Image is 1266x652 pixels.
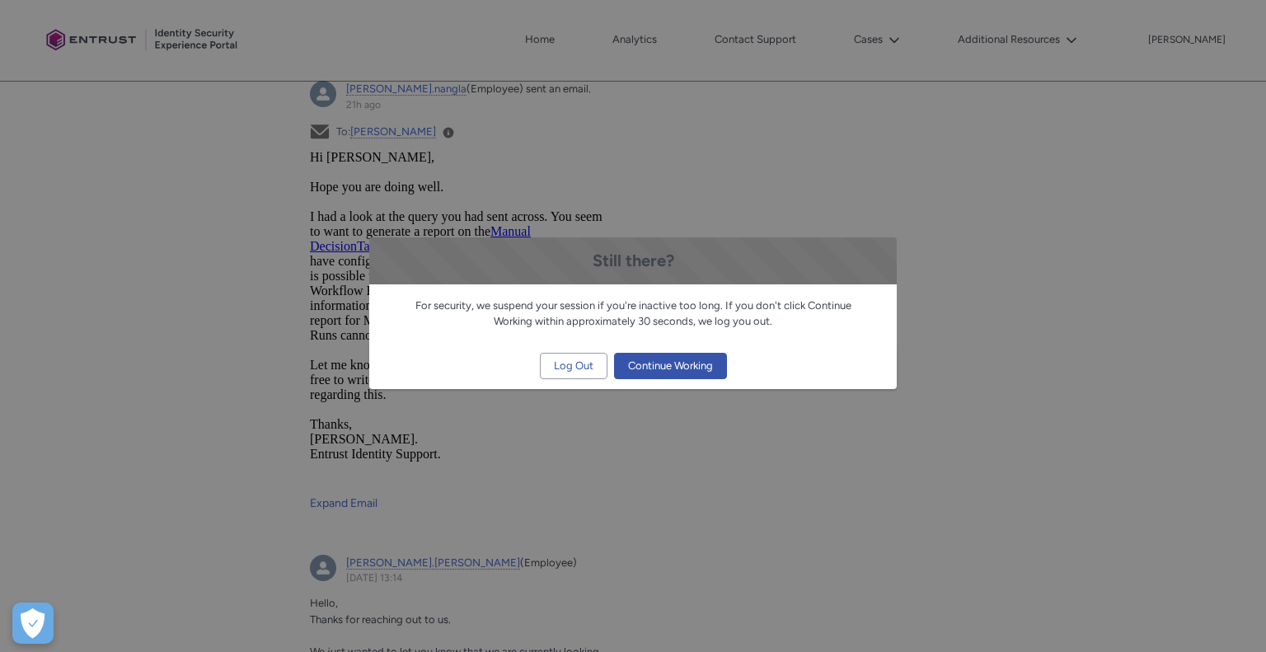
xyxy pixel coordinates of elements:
[628,354,713,378] span: Continue Working
[540,353,607,379] button: Log Out
[12,603,54,644] button: Open Preferences
[47,89,72,103] a: Task
[12,603,54,644] div: Cookie Preferences
[614,353,727,379] button: Continue Working
[415,299,851,328] span: For security, we suspend your session if you're inactive too long. If you don't click Continue Wo...
[554,354,593,378] span: Log Out
[593,251,674,270] span: Still there?
[97,148,118,162] a: link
